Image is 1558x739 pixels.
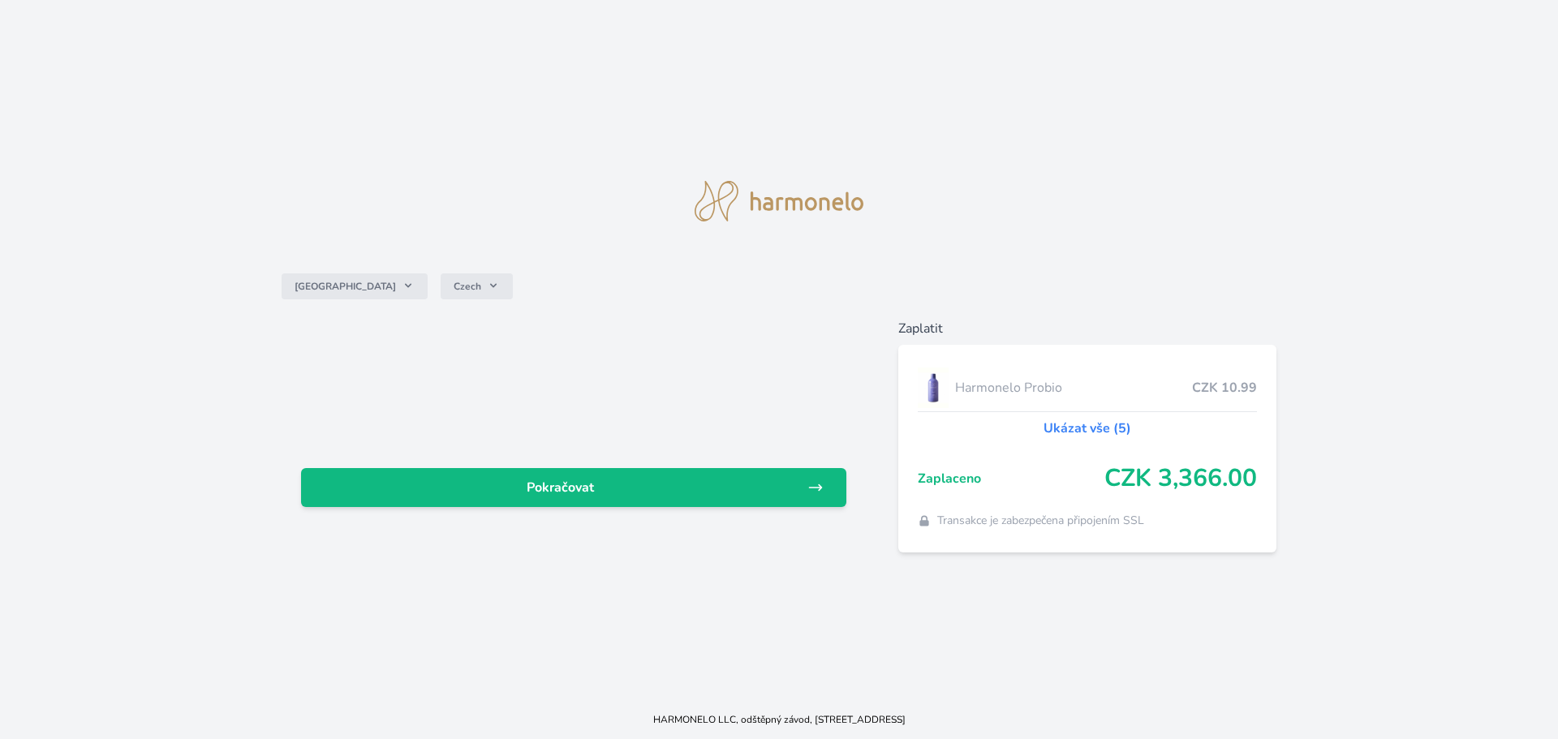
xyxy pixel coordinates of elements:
[695,181,863,221] img: logo.svg
[441,273,513,299] button: Czech
[1044,419,1131,438] a: Ukázat vše (5)
[1104,464,1257,493] span: CZK 3,366.00
[918,469,1105,488] span: Zaplaceno
[937,513,1144,529] span: Transakce je zabezpečena připojením SSL
[918,367,949,408] img: CLEAN_PROBIO_se_stinem_x-lo.jpg
[301,468,846,507] a: Pokračovat
[955,378,1193,397] span: Harmonelo Probio
[282,273,428,299] button: [GEOGRAPHIC_DATA]
[454,280,481,293] span: Czech
[1192,378,1257,397] span: CZK 10.99
[295,280,396,293] span: [GEOGRAPHIC_DATA]
[314,478,807,497] span: Pokračovat
[898,319,1277,338] h6: Zaplatit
